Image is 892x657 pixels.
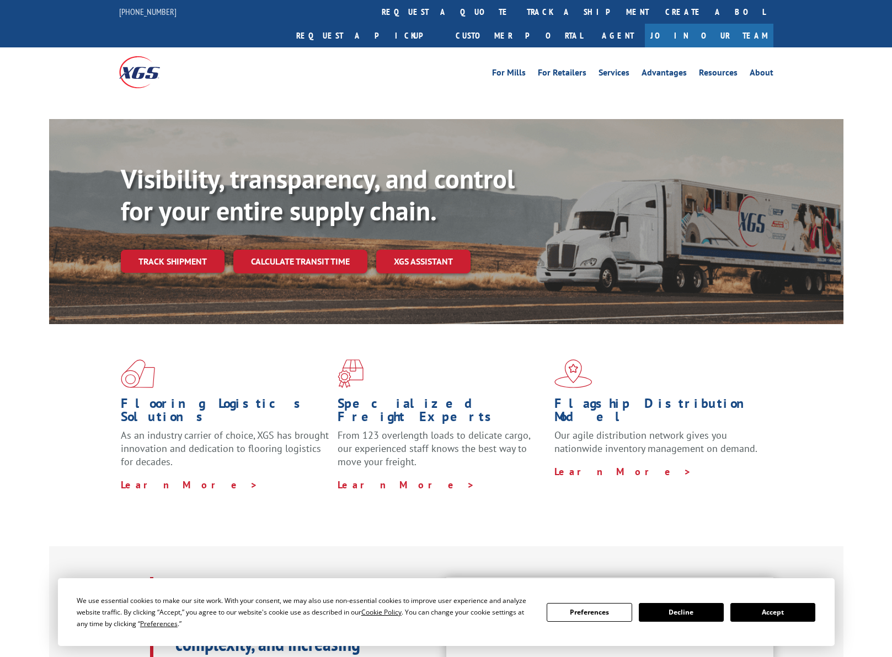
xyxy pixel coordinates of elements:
img: xgs-icon-total-supply-chain-intelligence-red [121,359,155,388]
button: Accept [730,603,815,622]
div: We use essential cookies to make our site work. With your consent, we may also use non-essential ... [77,595,533,629]
b: Visibility, transparency, and control for your entire supply chain. [121,161,515,228]
a: Agent [591,24,645,47]
img: xgs-icon-flagship-distribution-model-red [554,359,592,388]
a: Customer Portal [447,24,591,47]
button: Preferences [547,603,632,622]
a: For Retailers [538,68,586,80]
a: Join Our Team [645,24,773,47]
a: For Mills [492,68,526,80]
a: Resources [699,68,738,80]
a: Calculate transit time [233,250,367,273]
a: Learn More > [554,465,692,478]
a: XGS ASSISTANT [376,250,471,273]
a: [PHONE_NUMBER] [119,6,177,17]
a: About [750,68,773,80]
span: Preferences [140,619,178,628]
span: As an industry carrier of choice, XGS has brought innovation and dedication to flooring logistics... [121,429,329,468]
h1: Flooring Logistics Solutions [121,397,329,429]
span: Our agile distribution network gives you nationwide inventory management on demand. [554,429,757,455]
a: Learn More > [121,478,258,491]
a: Track shipment [121,250,225,273]
a: Advantages [642,68,687,80]
img: xgs-icon-focused-on-flooring-red [338,359,364,388]
a: Services [599,68,629,80]
h1: Flagship Distribution Model [554,397,763,429]
h1: Specialized Freight Experts [338,397,546,429]
a: Learn More > [338,478,475,491]
span: Cookie Policy [361,607,402,617]
div: Cookie Consent Prompt [58,578,835,646]
button: Decline [639,603,724,622]
p: From 123 overlength loads to delicate cargo, our experienced staff knows the best way to move you... [338,429,546,478]
a: Request a pickup [288,24,447,47]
